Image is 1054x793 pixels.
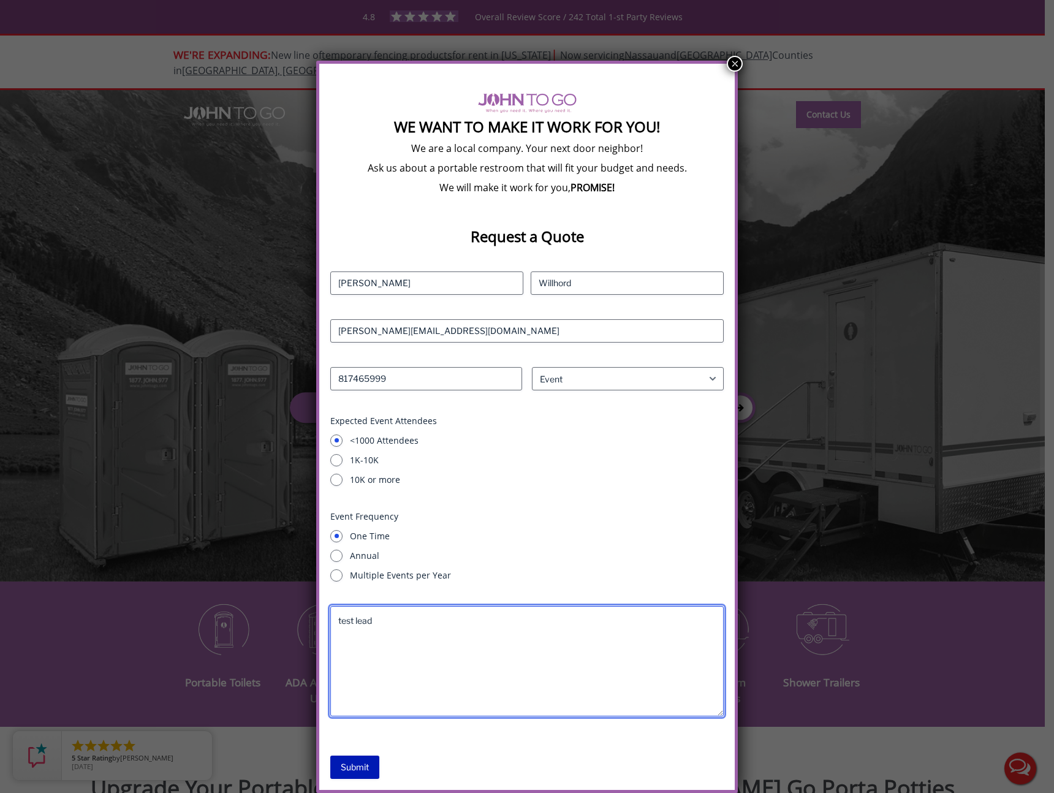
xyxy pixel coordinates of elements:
[330,510,398,523] legend: Event Frequency
[350,550,724,562] label: Annual
[350,530,724,542] label: One Time
[330,271,523,295] input: First Name
[330,756,379,779] input: Submit
[478,93,577,113] img: logo of viptogo
[350,454,724,466] label: 1K-10K
[330,367,522,390] input: Phone
[350,474,724,486] label: 10K or more
[727,56,743,72] button: Close
[531,271,724,295] input: Last Name
[330,415,437,427] legend: Expected Event Attendees
[350,434,724,447] label: <1000 Attendees
[471,226,584,246] strong: Request a Quote
[330,161,724,175] p: Ask us about a portable restroom that will fit your budget and needs.
[330,142,724,155] p: We are a local company. Your next door neighbor!
[571,181,615,194] b: PROMISE!
[330,319,724,343] input: Email
[330,181,724,194] p: We will make it work for you,
[394,116,660,137] strong: We Want To Make It Work For You!
[350,569,724,582] label: Multiple Events per Year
